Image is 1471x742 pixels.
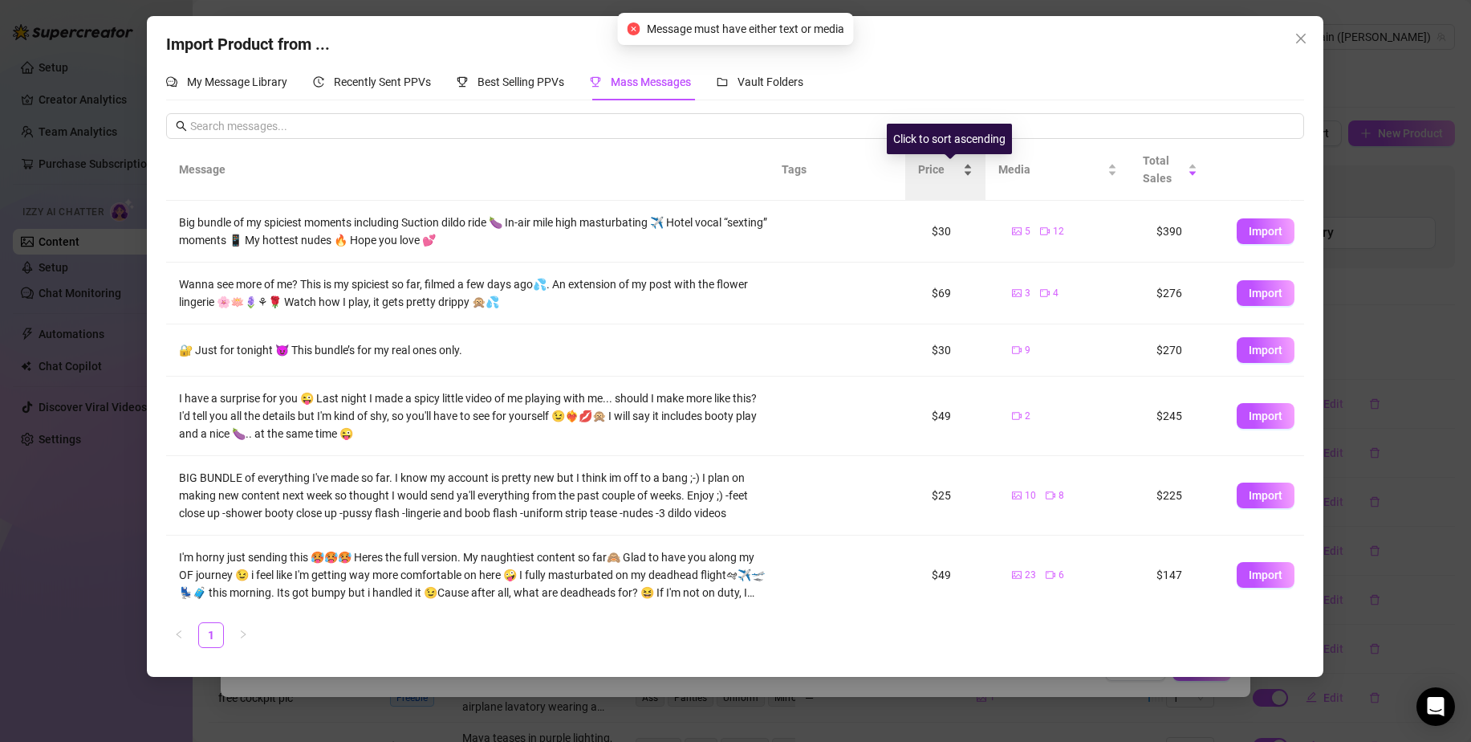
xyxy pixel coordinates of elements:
button: Import [1237,218,1295,244]
span: close [1295,32,1308,45]
th: Price [906,139,986,201]
span: video-camera [1046,491,1056,500]
span: right [238,630,248,639]
span: close-circle [628,22,640,35]
li: Next Page [230,622,256,648]
td: $225 [1144,456,1225,536]
button: Import [1237,337,1295,363]
div: Click to sort ascending [887,124,1012,154]
a: 1 [199,623,223,647]
span: Total Sales [1144,152,1185,187]
span: left [174,630,184,639]
span: video-camera [1013,345,1022,355]
th: Message [166,139,769,201]
button: right [230,622,256,648]
th: Total Sales [1131,139,1211,201]
td: $49 [920,536,1000,615]
button: Import [1237,403,1295,429]
div: I have a surprise for you 😜 Last night I made a spicy little video of me playing with me... shoul... [179,389,770,442]
span: video-camera [1013,411,1022,421]
div: I'm horny just sending this 🥵🥵🥵 Heres the full version. My naughtiest content so far🙈 Glad to hav... [179,548,770,601]
span: Message must have either text or media [647,20,844,38]
span: Close [1289,32,1315,45]
span: video-camera [1041,226,1050,236]
span: picture [1013,491,1022,500]
span: 3 [1026,286,1031,301]
span: Recently Sent PPVs [334,75,431,88]
span: 10 [1026,488,1037,503]
input: Search messages... [190,117,1294,135]
div: Open Intercom Messenger [1416,687,1455,726]
div: 🔐 Just for tonight 😈 This bundle’s for my real ones only. [179,341,770,359]
button: Close [1289,26,1315,51]
span: trophy [457,76,468,88]
span: trophy [590,76,601,88]
span: My Message Library [187,75,287,88]
span: 2 [1026,409,1031,424]
td: $49 [920,377,1000,456]
span: Import [1250,489,1283,502]
button: Import [1237,562,1295,588]
button: left [166,622,192,648]
span: Import Product from ... [166,35,330,54]
span: Mass Messages [611,75,691,88]
span: 5 [1026,224,1031,239]
span: picture [1013,288,1022,298]
td: $270 [1144,324,1225,377]
td: $390 [1144,201,1225,263]
button: Import [1237,483,1295,508]
td: $30 [920,324,1000,377]
span: Import [1250,225,1283,238]
span: 9 [1026,343,1031,358]
span: Vault Folders [738,75,803,88]
th: Tags [770,139,866,201]
span: 8 [1059,488,1065,503]
span: folder [717,76,728,88]
span: Best Selling PPVs [477,75,564,88]
td: $245 [1144,377,1225,456]
span: comment [166,76,177,88]
li: 1 [198,622,224,648]
span: picture [1013,570,1022,580]
td: $69 [920,263,1000,324]
th: Media [986,139,1131,201]
span: Import [1250,287,1283,300]
span: 6 [1059,568,1065,583]
span: picture [1013,226,1022,236]
li: Previous Page [166,622,192,648]
td: $276 [1144,263,1225,324]
span: Import [1250,344,1283,357]
span: 12 [1054,224,1065,239]
span: 4 [1054,286,1059,301]
div: Big bundle of my spiciest moments including Suction dildo ride 🍆 In-air mile high masturbating ✈️... [179,214,770,249]
span: Import [1250,410,1283,422]
button: Import [1237,280,1295,306]
td: $147 [1144,536,1225,615]
div: BIG BUNDLE of everything I've made so far. I know my account is pretty new but I think im off to ... [179,469,770,522]
span: search [176,120,187,132]
td: $25 [920,456,1000,536]
td: $30 [920,201,1000,263]
span: 23 [1026,568,1037,583]
span: Import [1250,569,1283,581]
span: history [313,76,324,88]
div: Wanna see more of me? This is my spiciest so far, filmed a few days ago💦. An extension of my post... [179,275,770,311]
span: Media [999,161,1105,178]
span: video-camera [1046,570,1056,580]
span: video-camera [1041,288,1050,298]
span: Price [919,161,961,178]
